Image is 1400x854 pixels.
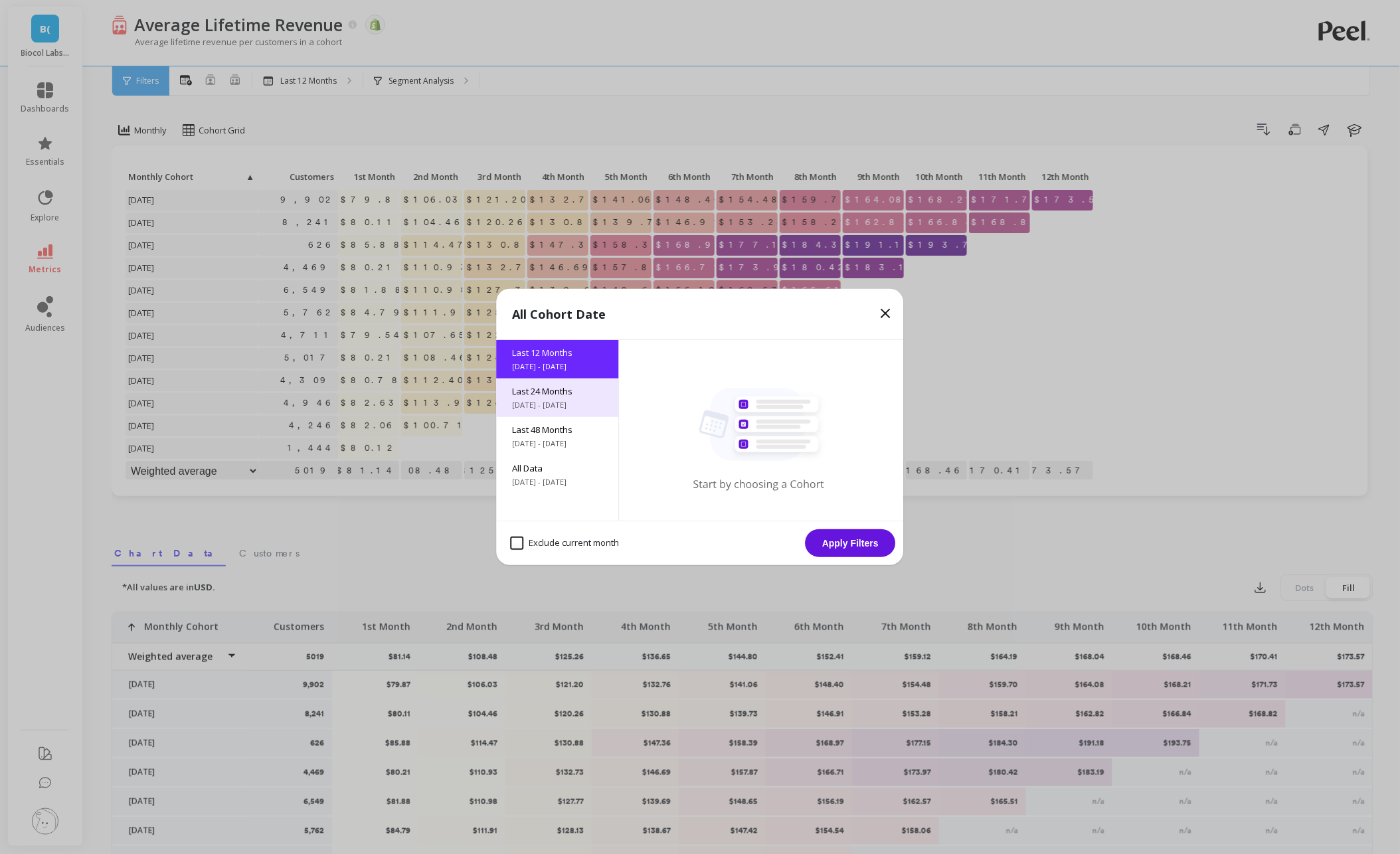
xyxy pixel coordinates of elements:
span: [DATE] - [DATE] [513,361,603,372]
span: [DATE] - [DATE] [513,477,603,487]
button: Apply Filters [806,529,896,557]
span: [DATE] - [DATE] [513,438,603,449]
span: All Data [513,462,603,474]
p: All Cohort Date [513,305,606,323]
span: [DATE] - [DATE] [513,400,603,410]
span: Last 12 Months [513,347,603,359]
span: Last 24 Months [513,385,603,397]
span: Exclude current month [511,537,620,550]
span: Last 48 Months [513,424,603,436]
